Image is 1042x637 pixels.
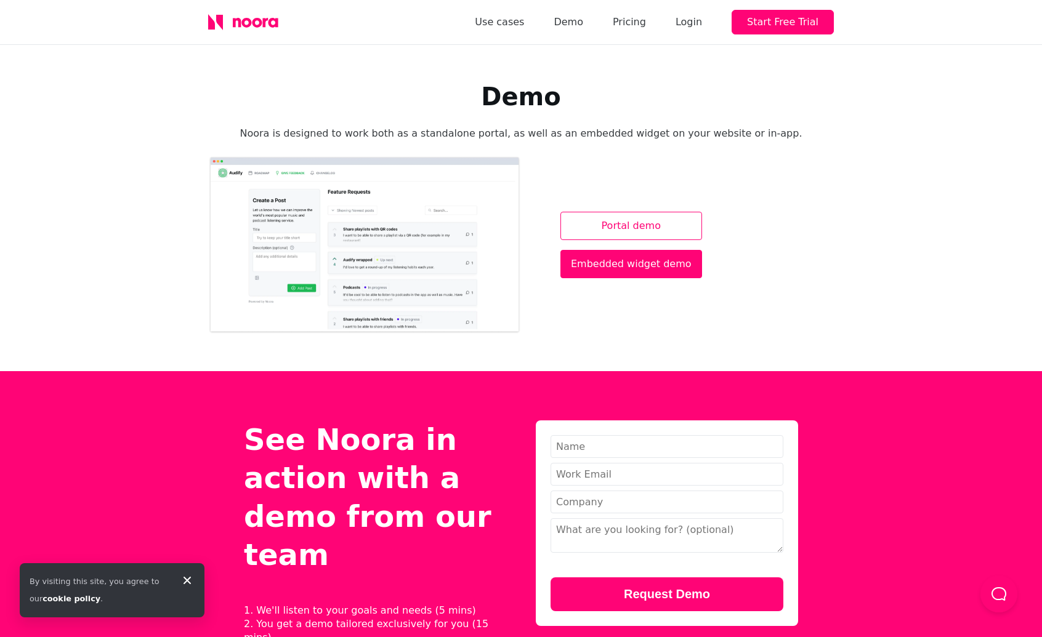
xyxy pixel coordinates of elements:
div: By visiting this site, you agree to our . [30,573,170,607]
a: Pricing [613,14,646,31]
input: Name [551,435,783,458]
button: Start Free Trial [732,10,834,34]
a: Use cases [475,14,524,31]
div: Login [676,14,702,31]
input: Work Email [551,463,783,486]
img: A preview of Noora's standalone portal [208,156,521,334]
a: Demo [554,14,583,31]
input: Company [551,491,783,513]
button: Request Demo [551,577,783,611]
h1: Demo [208,82,834,111]
h2: See Noora in action with a demo from our team [244,420,506,574]
p: Noora is designed to work both as a standalone portal, as well as an embedded widget on your webs... [208,126,834,141]
button: Load Chat [980,575,1017,612]
a: cookie policy [42,594,100,603]
a: Portal demo [560,212,702,240]
a: Embedded widget demo [560,250,702,278]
